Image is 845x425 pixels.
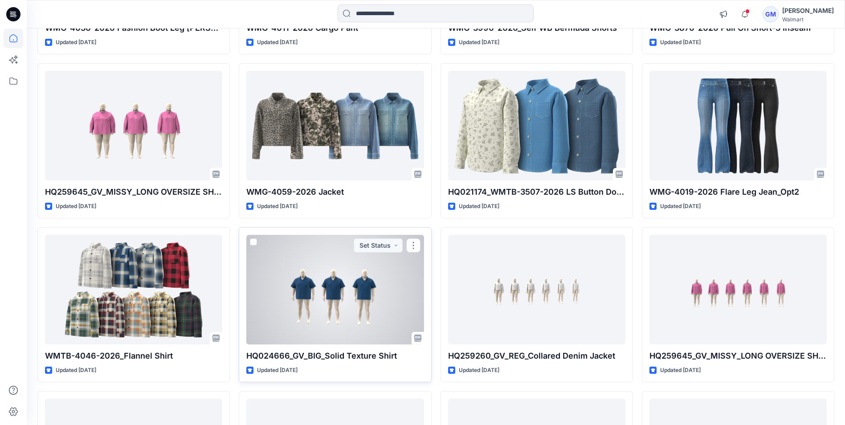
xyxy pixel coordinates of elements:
[257,366,298,375] p: Updated [DATE]
[649,186,827,198] p: WMG-4019-2026 Flare Leg Jean_Opt2
[56,38,96,47] p: Updated [DATE]
[257,38,298,47] p: Updated [DATE]
[45,71,222,180] a: HQ259645_GV_MISSY_LONG OVERSIZE SHACKET
[45,186,222,198] p: HQ259645_GV_MISSY_LONG OVERSIZE SHACKET
[45,350,222,362] p: WMTB-4046-2026_Flannel Shirt
[660,202,701,211] p: Updated [DATE]
[660,366,701,375] p: Updated [DATE]
[649,235,827,344] a: HQ259645_GV_MISSY_LONG OVERSIZE SHACKET
[459,38,499,47] p: Updated [DATE]
[763,6,779,22] div: GM
[649,350,827,362] p: HQ259645_GV_MISSY_LONG OVERSIZE SHACKET
[782,16,834,23] div: Walmart
[782,5,834,16] div: [PERSON_NAME]
[246,71,424,180] a: WMG-4059-2026 Jacket
[459,202,499,211] p: Updated [DATE]
[246,186,424,198] p: WMG-4059-2026 Jacket
[246,350,424,362] p: HQ024666_GV_BIG_Solid Texture Shirt
[448,235,625,344] a: HQ259260_GV_REG_Collared Denim Jacket
[246,235,424,344] a: HQ024666_GV_BIG_Solid Texture Shirt
[649,71,827,180] a: WMG-4019-2026 Flare Leg Jean_Opt2
[45,235,222,344] a: WMTB-4046-2026_Flannel Shirt
[660,38,701,47] p: Updated [DATE]
[56,202,96,211] p: Updated [DATE]
[448,71,625,180] a: HQ021174_WMTB-3507-2026 LS Button Down Denim Shirt
[448,350,625,362] p: HQ259260_GV_REG_Collared Denim Jacket
[257,202,298,211] p: Updated [DATE]
[459,366,499,375] p: Updated [DATE]
[448,186,625,198] p: HQ021174_WMTB-3507-2026 LS Button Down Denim Shirt
[56,366,96,375] p: Updated [DATE]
